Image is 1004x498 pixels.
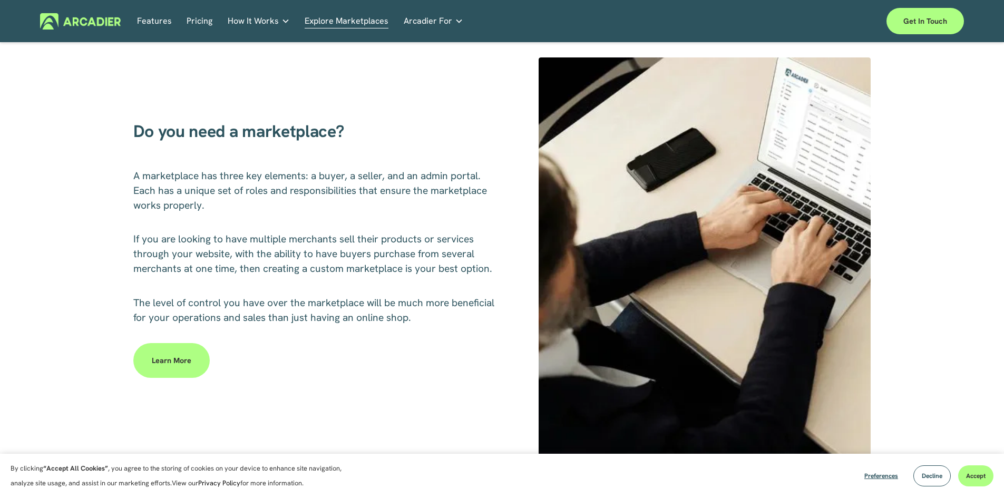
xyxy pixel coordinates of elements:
[913,465,951,486] button: Decline
[951,447,1004,498] div: Widget de chat
[133,169,490,212] span: A marketplace has three key elements: a buyer, a seller, and an admin portal. Each has a unique s...
[198,479,240,487] a: Privacy Policy
[228,13,290,30] a: folder dropdown
[404,14,452,28] span: Arcadier For
[951,447,1004,498] iframe: Chat Widget
[864,472,898,480] span: Preferences
[404,13,463,30] a: folder dropdown
[856,465,906,486] button: Preferences
[886,8,964,34] a: Get in touch
[133,343,210,378] a: Learn more
[40,13,121,30] img: Arcadier
[133,232,492,275] span: If you are looking to have multiple merchants sell their products or services through your websit...
[43,464,108,473] strong: “Accept All Cookies”
[305,13,388,30] a: Explore Marketplaces
[137,13,172,30] a: Features
[228,14,279,28] span: How It Works
[922,472,942,480] span: Decline
[11,461,353,491] p: By clicking , you agree to the storing of cookies on your device to enhance site navigation, anal...
[187,13,212,30] a: Pricing
[133,296,497,324] span: The level of control you have over the marketplace will be much more beneficial for your operatio...
[133,120,344,142] span: Do you need a marketplace?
